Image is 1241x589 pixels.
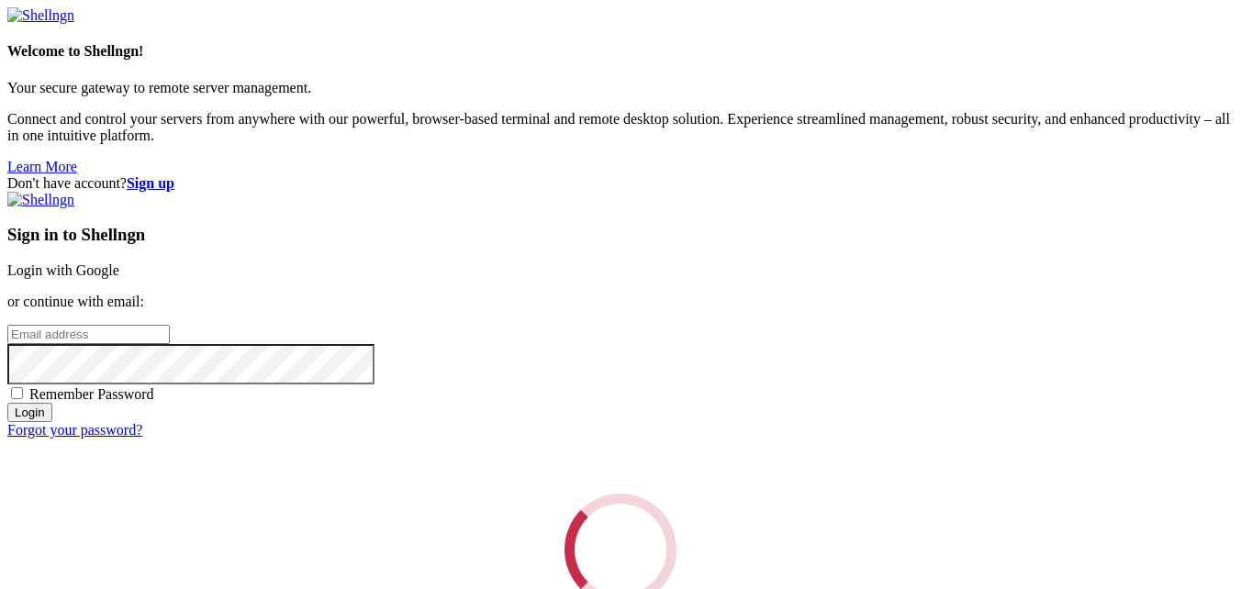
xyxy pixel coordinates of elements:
[7,43,1234,60] h4: Welcome to Shellngn!
[7,7,74,24] img: Shellngn
[7,159,77,174] a: Learn More
[7,325,170,344] input: Email address
[7,422,142,438] a: Forgot your password?
[7,294,1234,310] p: or continue with email:
[7,80,1234,96] p: Your secure gateway to remote server management.
[29,386,154,402] span: Remember Password
[127,175,174,191] a: Sign up
[7,192,74,208] img: Shellngn
[7,262,119,278] a: Login with Google
[7,225,1234,245] h3: Sign in to Shellngn
[11,387,23,399] input: Remember Password
[7,175,1234,192] div: Don't have account?
[7,111,1234,144] p: Connect and control your servers from anywhere with our powerful, browser-based terminal and remo...
[7,403,52,422] input: Login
